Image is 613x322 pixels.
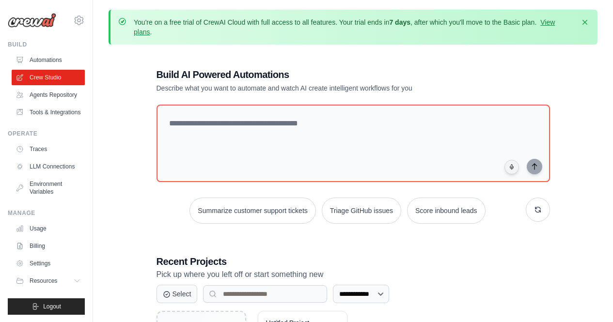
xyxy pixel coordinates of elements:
button: Triage GitHub issues [322,198,401,224]
a: LLM Connections [12,159,85,174]
h3: Recent Projects [157,255,550,268]
button: Logout [8,298,85,315]
img: Logo [8,13,56,28]
button: Click to speak your automation idea [504,160,519,174]
a: Crew Studio [12,70,85,85]
button: Score inbound leads [407,198,486,224]
p: Pick up where you left off or start something new [157,268,550,281]
a: Automations [12,52,85,68]
a: Traces [12,141,85,157]
p: You're on a free trial of CrewAI Cloud with full access to all features. Your trial ends in , aft... [134,17,574,37]
p: Describe what you want to automate and watch AI create intelligent workflows for you [157,83,482,93]
a: Settings [12,256,85,271]
div: Build [8,41,85,48]
div: Manage [8,209,85,217]
strong: 7 days [389,18,410,26]
button: Get new suggestions [526,198,550,222]
a: Usage [12,221,85,236]
h1: Build AI Powered Automations [157,68,482,81]
a: Billing [12,238,85,254]
button: Select [157,285,198,303]
button: Summarize customer support tickets [189,198,315,224]
div: Operate [8,130,85,138]
button: Resources [12,273,85,289]
a: Tools & Integrations [12,105,85,120]
span: Logout [43,303,61,310]
a: Agents Repository [12,87,85,103]
a: Environment Variables [12,176,85,199]
span: Resources [30,277,57,285]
